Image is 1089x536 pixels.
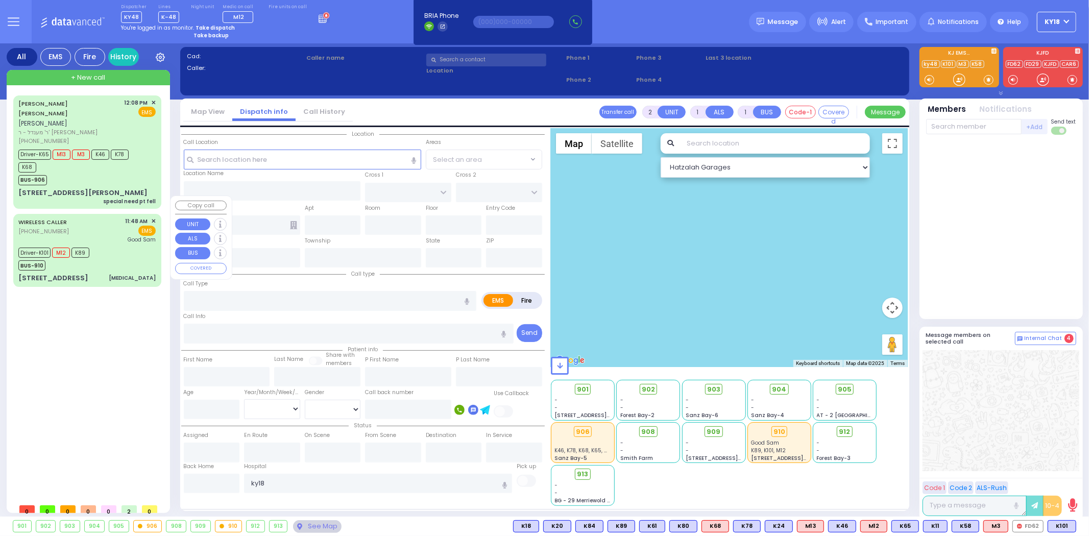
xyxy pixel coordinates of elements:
[555,481,558,489] span: -
[817,411,892,419] span: AT - 2 [GEOGRAPHIC_DATA]
[103,198,156,205] div: special need pt fell
[483,294,513,307] label: EMS
[642,384,655,395] span: 902
[486,204,515,212] label: Entry Code
[175,218,210,231] button: UNIT
[733,520,761,532] div: K78
[269,4,307,10] label: Fire units on call
[60,521,80,532] div: 903
[555,396,558,404] span: -
[765,520,793,532] div: BLS
[18,227,69,235] span: [PHONE_NUMBER]
[293,520,341,533] div: See map
[818,106,849,118] button: Covered
[882,298,903,318] button: Map camera controls
[1045,17,1060,27] span: KY18
[574,426,592,437] div: 906
[244,474,512,493] input: Search hospital
[196,24,235,32] strong: Take dispatch
[757,18,764,26] img: message.svg
[346,270,380,278] span: Call type
[517,324,542,342] button: Send
[922,60,940,68] a: ky48
[553,354,587,367] a: Open this area in Google Maps (opens a new window)
[1024,60,1042,68] a: FD29
[707,427,721,437] span: 909
[53,150,70,160] span: M13
[555,489,558,497] span: -
[365,171,383,179] label: Cross 1
[18,100,68,118] a: [PERSON_NAME] [PERSON_NAME]
[244,431,268,440] label: En Route
[52,248,70,258] span: M12
[122,505,137,513] span: 2
[828,520,856,532] div: BLS
[797,520,824,532] div: M13
[753,106,781,118] button: BUS
[620,439,623,447] span: -
[733,520,761,532] div: BLS
[184,138,219,147] label: Call Location
[817,447,820,454] span: -
[215,521,242,532] div: 910
[577,469,589,479] span: 913
[108,48,139,66] a: History
[494,389,529,398] label: Use Callback
[18,188,148,198] div: [STREET_ADDRESS][PERSON_NAME]
[707,384,720,395] span: 903
[620,396,623,404] span: -
[957,60,969,68] a: M3
[706,106,734,118] button: ALS
[817,396,820,404] span: -
[18,248,51,258] span: Driver-K101
[771,426,788,437] div: 910
[923,520,948,532] div: K11
[785,106,816,118] button: Code-1
[926,119,1022,134] input: Search member
[365,388,414,397] label: Call back number
[1051,118,1076,126] span: Send text
[349,422,377,429] span: Status
[244,388,300,397] div: Year/Month/Week/Day
[882,133,903,154] button: Toggle fullscreen view
[305,204,314,212] label: Apt
[919,51,999,58] label: KJ EMS...
[941,60,956,68] a: K101
[680,133,869,154] input: Search location
[555,404,558,411] span: -
[158,11,179,23] span: K-48
[575,520,603,532] div: BLS
[1037,12,1076,32] button: KY18
[772,384,786,395] span: 904
[290,221,297,229] span: Other building occupants
[817,454,851,462] span: Forest Bay-3
[566,54,633,62] span: Phone 1
[751,396,754,404] span: -
[1003,51,1083,58] label: KJFD
[543,520,571,532] div: BLS
[18,150,51,160] span: Driver-K65
[555,454,588,462] span: Sanz Bay-5
[513,294,541,307] label: Fire
[765,520,793,532] div: K24
[183,107,232,116] a: Map View
[365,431,396,440] label: From Scene
[111,150,129,160] span: K78
[184,169,224,178] label: Location Name
[175,247,210,259] button: BUS
[233,13,244,21] span: M12
[686,411,718,419] span: Sanz Bay-6
[923,520,948,532] div: BLS
[184,431,209,440] label: Assigned
[456,356,490,364] label: P Last Name
[158,4,179,10] label: Lines
[142,505,157,513] span: 0
[686,447,689,454] span: -
[191,4,214,10] label: Night unit
[1006,60,1023,68] a: FD62
[151,99,156,107] span: ✕
[101,505,116,513] span: 0
[817,404,820,411] span: -
[928,104,966,115] button: Members
[270,521,287,532] div: 913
